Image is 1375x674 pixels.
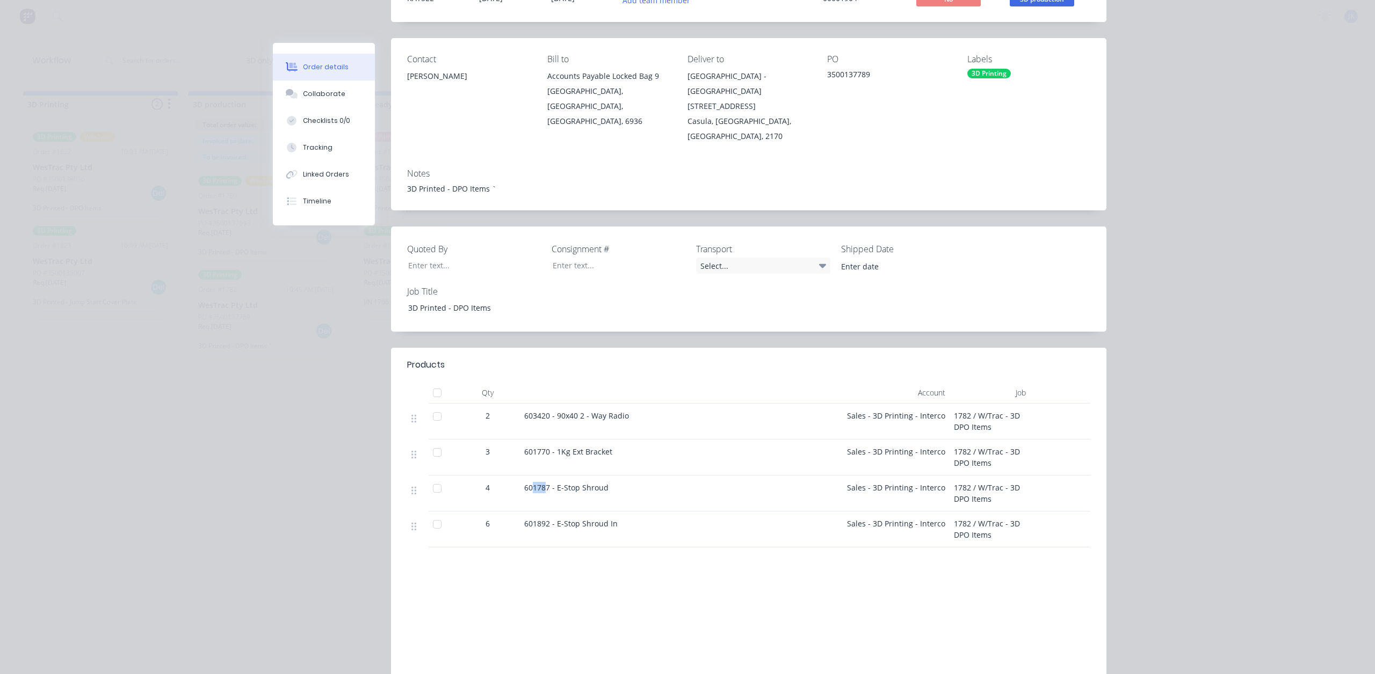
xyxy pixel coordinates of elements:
div: Sales - 3D Printing - Interco [842,439,950,475]
div: 1782 / W/Trac - 3D DPO Items [950,475,1030,511]
label: Job Title [407,285,541,298]
button: Collaborate [273,80,375,107]
button: Order details [273,54,375,80]
div: Accounts Payable Locked Bag 9[GEOGRAPHIC_DATA], [GEOGRAPHIC_DATA], [GEOGRAPHIC_DATA], 6936 [547,69,670,129]
div: 3D Printed - DPO Items ` [407,183,1090,194]
div: [GEOGRAPHIC_DATA] - [GEOGRAPHIC_DATA][STREET_ADDRESS]Casula, [GEOGRAPHIC_DATA], [GEOGRAPHIC_DATA]... [687,69,810,144]
div: Products [407,358,445,371]
div: Deliver to [687,54,810,64]
label: Shipped Date [841,243,975,255]
span: 2 [486,410,490,421]
div: 1782 / W/Trac - 3D DPO Items [950,439,1030,475]
label: Transport [696,243,830,255]
div: Sales - 3D Printing - Interco [842,475,950,511]
button: Tracking [273,134,375,161]
div: Account [842,382,950,404]
div: [GEOGRAPHIC_DATA], [GEOGRAPHIC_DATA], [GEOGRAPHIC_DATA], 6936 [547,84,670,129]
div: Casula, [GEOGRAPHIC_DATA], [GEOGRAPHIC_DATA], 2170 [687,114,810,144]
button: Checklists 0/0 [273,107,375,134]
div: Sales - 3D Printing - Interco [842,404,950,439]
div: Linked Orders [303,170,349,179]
div: Qty [455,382,520,404]
button: Linked Orders [273,161,375,188]
span: 4 [486,482,490,493]
div: Select... [696,258,830,274]
div: 1782 / W/Trac - 3D DPO Items [950,511,1030,547]
div: Contact [407,54,530,64]
label: Quoted By [407,243,541,255]
div: PO [827,54,950,64]
label: Consignment # [552,243,686,255]
div: Job [950,382,1030,404]
div: 3D Printed - DPO Items [400,300,534,316]
div: 3D Printing [967,69,1011,78]
span: 601770 - 1Kg Ext Bracket [524,446,612,457]
div: Sales - 3D Printing - Interco [842,511,950,547]
span: 6 [486,518,490,529]
div: Accounts Payable Locked Bag 9 [547,69,670,84]
span: 3 [486,446,490,457]
div: Labels [967,54,1090,64]
input: Enter date [834,258,967,274]
span: 601787 - E-Stop Shroud [524,482,609,493]
div: 1782 / W/Trac - 3D DPO Items [950,404,1030,439]
div: [PERSON_NAME] [407,69,530,103]
div: Notes [407,169,1090,179]
span: 601892 - E-Stop Shroud In [524,518,618,529]
div: [GEOGRAPHIC_DATA] - [GEOGRAPHIC_DATA][STREET_ADDRESS] [687,69,810,114]
span: 603420 - 90x40 2 - Way Radio [524,411,629,421]
div: Timeline [303,196,331,206]
div: Bill to [547,54,670,64]
div: Tracking [303,143,332,152]
div: Order details [303,62,349,72]
div: Collaborate [303,89,345,99]
div: 3500137789 [827,69,950,84]
div: [PERSON_NAME] [407,69,530,84]
div: Checklists 0/0 [303,116,350,126]
button: Timeline [273,188,375,215]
